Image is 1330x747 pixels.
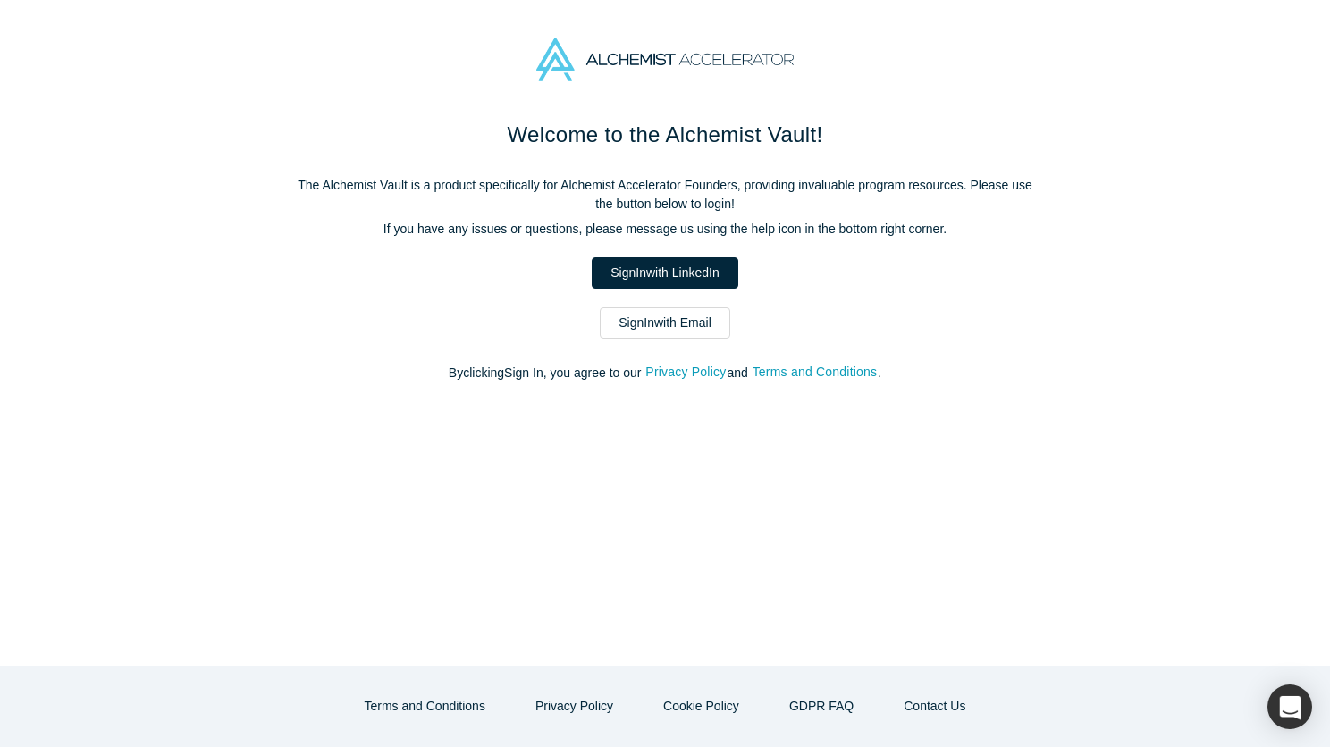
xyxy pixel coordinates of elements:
[290,176,1040,214] p: The Alchemist Vault is a product specifically for Alchemist Accelerator Founders, providing inval...
[290,364,1040,382] p: By clicking Sign In , you agree to our and .
[600,307,730,339] a: SignInwith Email
[644,362,727,382] button: Privacy Policy
[346,691,504,722] button: Terms and Conditions
[885,691,984,722] button: Contact Us
[536,38,794,81] img: Alchemist Accelerator Logo
[770,691,872,722] a: GDPR FAQ
[290,119,1040,151] h1: Welcome to the Alchemist Vault!
[592,257,737,289] a: SignInwith LinkedIn
[644,691,758,722] button: Cookie Policy
[752,362,879,382] button: Terms and Conditions
[290,220,1040,239] p: If you have any issues or questions, please message us using the help icon in the bottom right co...
[517,691,632,722] button: Privacy Policy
